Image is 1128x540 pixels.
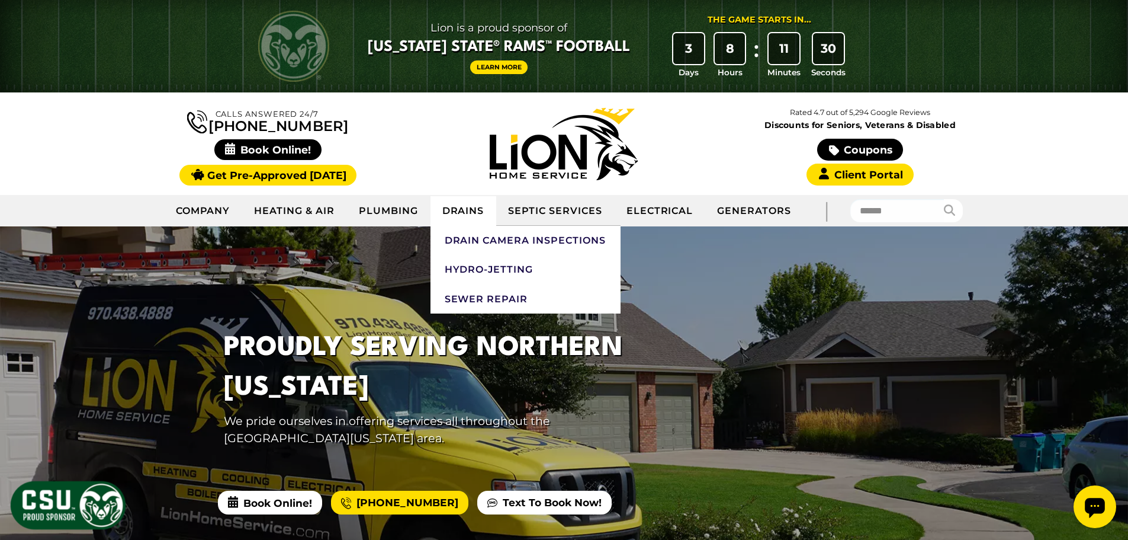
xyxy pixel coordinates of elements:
[224,328,655,408] h1: PROUDLY SERVING NORTHERN [US_STATE]
[347,196,430,226] a: Plumbing
[242,196,346,226] a: Heating & Air
[708,14,811,27] div: The Game Starts in...
[258,11,329,82] img: CSU Rams logo
[187,108,348,133] a: [PHONE_NUMBER]
[817,139,902,161] a: Coupons
[718,66,743,78] span: Hours
[218,491,322,515] span: Book Online!
[679,66,699,78] span: Days
[750,33,762,79] div: :
[5,5,47,47] div: Open chat widget
[715,33,745,64] div: 8
[368,37,630,57] span: [US_STATE] State® Rams™ Football
[715,121,1006,129] span: Discounts for Seniors, Veterans & Disabled
[615,196,706,226] a: Electrical
[430,255,621,285] a: Hydro-Jetting
[331,491,468,515] a: [PHONE_NUMBER]
[705,196,803,226] a: Generators
[477,491,612,515] a: Text To Book Now!
[430,196,497,226] a: Drains
[806,164,913,186] a: Client Portal
[179,165,356,186] a: Get Pre-Approved [DATE]
[673,33,704,64] div: 3
[767,66,801,78] span: Minutes
[813,33,844,64] div: 30
[496,196,614,226] a: Septic Services
[368,18,630,37] span: Lion is a proud sponsor of
[712,106,1008,119] p: Rated 4.7 out of 5,294 Google Reviews
[224,413,655,447] p: We pride ourselves in offering services all throughout the [GEOGRAPHIC_DATA][US_STATE] area.
[490,108,638,180] img: Lion Home Service
[430,285,621,314] a: Sewer Repair
[811,66,846,78] span: Seconds
[769,33,799,64] div: 11
[803,195,850,226] div: |
[430,226,621,255] a: Drain Camera Inspections
[9,480,127,531] img: CSU Sponsor Badge
[470,60,528,74] a: Learn More
[164,196,243,226] a: Company
[214,139,322,160] span: Book Online!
